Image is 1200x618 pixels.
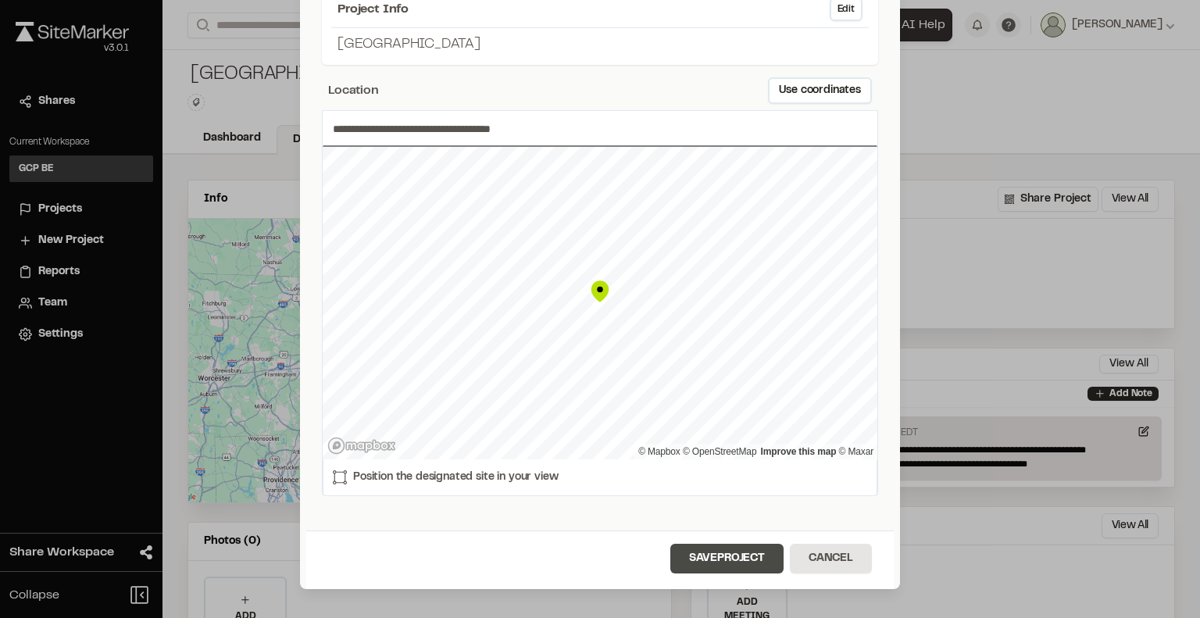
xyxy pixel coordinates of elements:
[588,280,612,303] div: Map marker
[333,469,558,486] p: Position the designated site in your view
[638,446,680,457] a: Mapbox
[337,34,862,55] p: [GEOGRAPHIC_DATA]
[323,147,877,459] canvas: Map
[790,544,872,573] button: Cancel
[683,446,757,457] a: OpenStreetMap
[761,446,837,457] a: Map feedback
[328,81,379,100] span: Location
[768,77,872,104] button: Use coordinates
[839,446,873,457] a: Maxar
[327,437,396,455] a: Mapbox logo
[670,544,784,573] button: SaveProject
